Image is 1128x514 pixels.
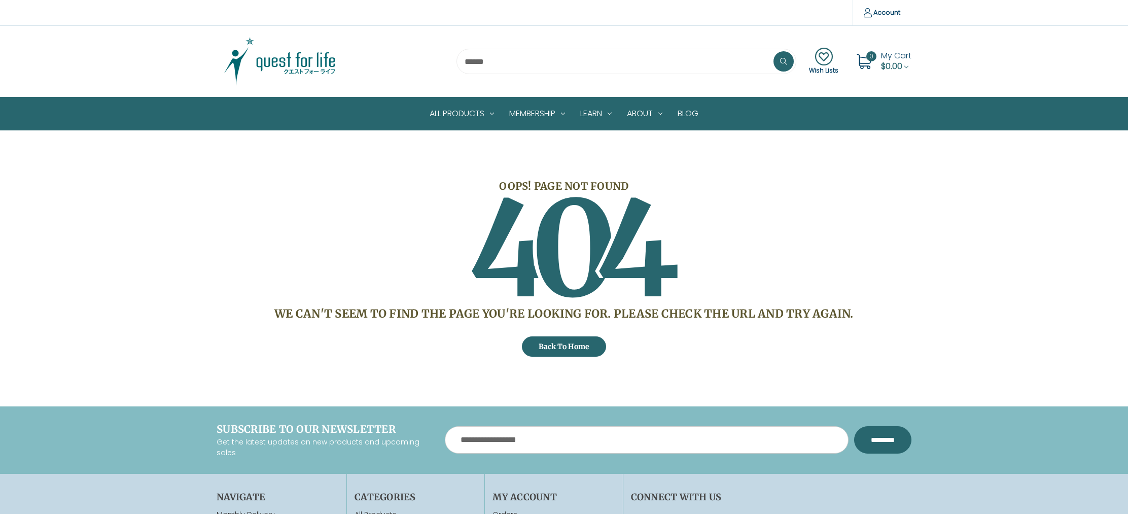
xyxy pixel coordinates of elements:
p: Get the latest updates on new products and upcoming sales [217,437,430,458]
a: Learn [573,97,619,130]
a: Back To Home [522,336,606,357]
span: 4 [596,166,659,332]
a: Membership [502,97,573,130]
h4: Oops! Page not found [217,179,911,194]
span: My Cart [881,50,911,61]
a: Blog [670,97,706,130]
a: About [619,97,670,130]
span: $0.00 [881,60,902,72]
span: 0 [531,166,596,332]
h4: Categories [355,490,477,504]
h4: Navigate [217,490,339,504]
a: Cart with 0 items [881,50,911,72]
h4: Subscribe to our newsletter [217,422,430,437]
a: Wish Lists [809,48,838,75]
h4: My Account [492,490,615,504]
img: Quest Group [217,36,343,87]
span: 0 [866,51,876,61]
span: 4 [469,166,531,332]
h4: Connect With Us [631,490,911,504]
a: All Products [422,97,502,130]
h3: We can't seem to find the page you're looking for. Please check the URL and try again. [217,305,911,322]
